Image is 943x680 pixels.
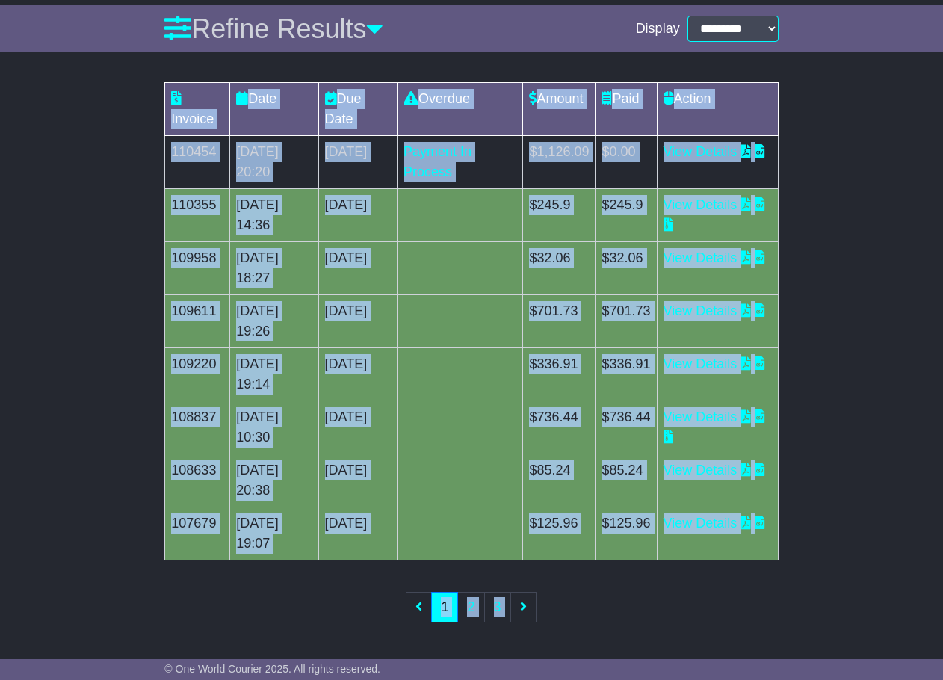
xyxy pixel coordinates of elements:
td: 110355 [165,189,230,242]
a: View Details [664,463,738,477]
a: View Details [664,197,738,212]
a: View Details [664,250,738,265]
td: $701.73 [596,295,657,348]
td: $125.96 [523,507,596,560]
td: 110454 [165,136,230,189]
td: [DATE] [318,295,397,348]
td: [DATE] 19:26 [230,295,318,348]
td: 109220 [165,348,230,401]
td: $32.06 [523,242,596,295]
a: View Details [664,144,738,159]
td: Paid [596,83,657,136]
td: 109611 [165,295,230,348]
td: [DATE] 20:38 [230,454,318,507]
td: 107679 [165,507,230,560]
td: 108633 [165,454,230,507]
td: [DATE] 19:14 [230,348,318,401]
a: 2 [457,592,484,622]
td: [DATE] [318,454,397,507]
td: $32.06 [596,242,657,295]
td: [DATE] [318,401,397,454]
div: Payment In Process [404,142,517,182]
td: Date [230,83,318,136]
td: $85.24 [523,454,596,507]
span: Display [636,21,680,37]
a: View Details [664,516,738,531]
td: [DATE] 18:27 [230,242,318,295]
td: $1,126.09 [523,136,596,189]
a: View Details [664,356,738,371]
td: $336.91 [523,348,596,401]
td: 108837 [165,401,230,454]
a: 3 [484,592,511,622]
td: $336.91 [596,348,657,401]
a: View Details [664,303,738,318]
td: Amount [523,83,596,136]
a: View Details [664,409,738,424]
a: 1 [431,592,458,622]
td: [DATE] [318,507,397,560]
td: [DATE] 10:30 [230,401,318,454]
td: [DATE] [318,136,397,189]
td: $736.44 [523,401,596,454]
td: Overdue [397,83,523,136]
td: $125.96 [596,507,657,560]
td: Action [657,83,778,136]
td: [DATE] 14:36 [230,189,318,242]
td: [DATE] [318,348,397,401]
td: [DATE] [318,189,397,242]
span: © One World Courier 2025. All rights reserved. [164,663,380,675]
td: [DATE] 19:07 [230,507,318,560]
td: $0.00 [596,136,657,189]
td: $245.9 [523,189,596,242]
td: Invoice [165,83,230,136]
td: $85.24 [596,454,657,507]
td: $245.9 [596,189,657,242]
td: [DATE] 20:20 [230,136,318,189]
td: Due Date [318,83,397,136]
td: 109958 [165,242,230,295]
td: $701.73 [523,295,596,348]
td: [DATE] [318,242,397,295]
a: Refine Results [164,13,383,44]
td: $736.44 [596,401,657,454]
